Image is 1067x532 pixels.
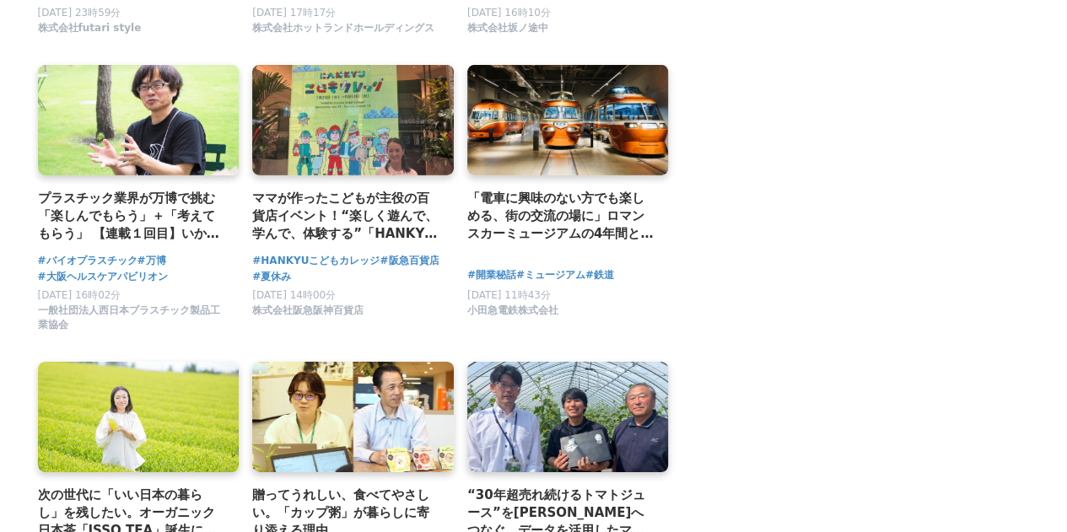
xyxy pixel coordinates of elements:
[38,323,226,335] a: 一般社団法人西日本プラスチック製品工業協会
[467,7,551,19] span: [DATE] 16時10分
[252,26,434,38] a: 株式会社ホットランドホールディングス
[38,253,137,269] a: #バイオプラスチック
[467,309,558,320] a: 小田急電鉄株式会社
[252,289,336,301] span: [DATE] 14時00分
[467,267,516,283] a: #開業秘話
[38,189,226,244] a: プラスチック業界が万博で挑む 「楽しんでもらう」＋「考えてもらう」 【連載１回目】いかにしてプラスチックの利便性を享受しながら環境負荷をなくしていくか？
[38,26,142,38] a: 株式会社futari style
[467,304,558,318] span: 小田急電鉄株式会社
[467,189,655,244] a: 「電車に興味のない方でも楽しめる、街の交流の場に」ロマンスカーミュージアムの4年間とこれから
[252,304,364,318] span: 株式会社阪急阪神百貨店
[252,253,380,269] a: #HANKYUこどもカレッジ
[38,289,121,301] span: [DATE] 16時02分
[38,269,168,285] a: #大阪ヘルスケアパビリオン
[137,253,166,269] a: #万博
[38,304,226,332] span: 一般社団法人西日本プラスチック製品工業協会
[467,21,548,35] span: 株式会社坂ノ途中
[252,309,364,320] a: 株式会社阪急阪神百貨店
[467,289,551,301] span: [DATE] 11時43分
[380,253,439,269] a: #阪急百貨店
[516,267,585,283] a: #ミュージアム
[252,21,434,35] span: 株式会社ホットランドホールディングス
[252,189,440,244] a: ママが作ったこどもが主役の百貨店イベント！“楽しく遊んで、学んで、体験する”「HANKYU こどもカレッジ」成功秘話
[38,21,142,35] span: 株式会社futari style
[252,7,336,19] span: [DATE] 17時17分
[467,26,548,38] a: 株式会社坂ノ途中
[252,269,291,285] a: #夏休み
[585,267,614,283] a: #鉄道
[38,7,121,19] span: [DATE] 23時59分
